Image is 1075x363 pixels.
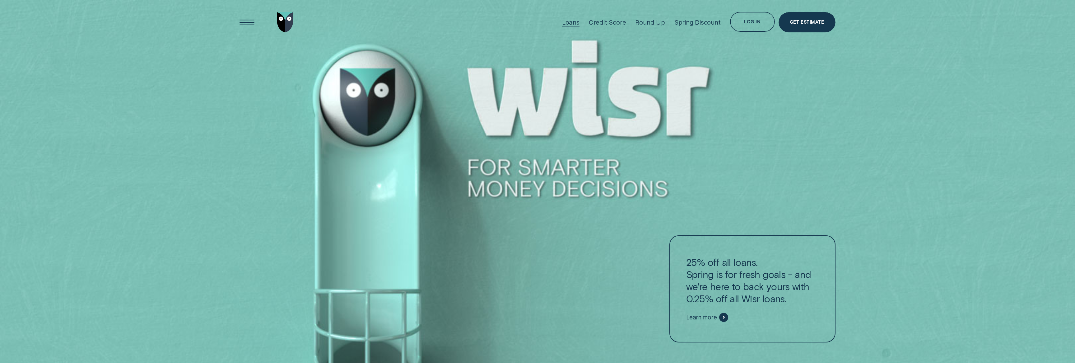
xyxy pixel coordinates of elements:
div: Credit Score [589,18,626,26]
a: 25% off all loans.Spring is for fresh goals - and we're here to back yours with 0.25% off all Wis... [669,235,835,342]
div: Round Up [635,18,665,26]
div: Spring Discount [674,18,721,26]
button: Open Menu [237,12,257,32]
a: Get Estimate [779,12,835,32]
div: Loans [562,18,579,26]
img: Wisr [277,12,294,32]
p: 25% off all loans. Spring is for fresh goals - and we're here to back yours with 0.25% off all Wi... [686,256,819,304]
button: Log in [730,12,775,32]
span: Learn more [686,313,717,321]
